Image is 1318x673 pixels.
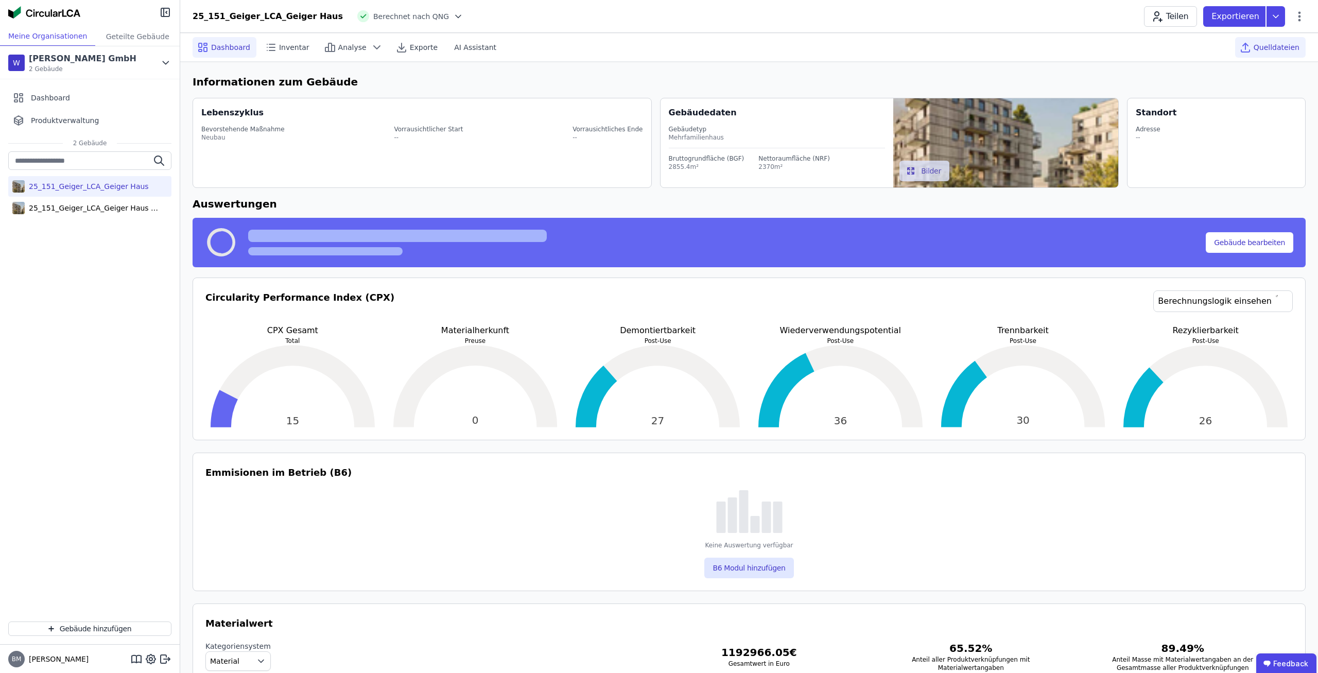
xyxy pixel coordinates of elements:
div: 2370m² [758,163,830,171]
p: Post-Use [570,337,745,345]
div: Gebäudetyp [669,125,886,133]
span: Dashboard [31,93,70,103]
span: Exporte [410,42,438,53]
div: -- [1136,133,1160,142]
div: Bevorstehende Maßnahme [201,125,285,133]
div: Adresse [1136,125,1160,133]
h3: Anteil Masse mit Materialwertangaben an der Gesamtmasse aller Produktverknüpfungen [1094,655,1272,672]
h3: Materialwert [205,616,1293,631]
button: Bilder [899,161,949,181]
div: Gebäudedaten [669,107,894,119]
h3: 89.49 % [1094,641,1272,655]
div: Neubau [201,133,285,142]
div: 25_151_Geiger_LCA_Geiger Haus [25,181,149,192]
div: 25_151_Geiger_LCA_Geiger Haus (copy) [25,203,159,213]
p: Post-Use [936,337,1111,345]
div: Geteilte Gebäude [95,27,180,46]
span: BM [12,656,22,662]
a: Berechnungslogik einsehen [1153,290,1293,312]
h3: Anteil aller Produktverknüpfungen mit Materialwertangaben [881,655,1060,672]
h3: Circularity Performance Index (CPX) [205,290,394,324]
div: -- [394,133,463,142]
img: empty-state [716,490,783,533]
div: [PERSON_NAME] GmbH [29,53,136,65]
h3: Gesamtwert in Euro [670,660,848,668]
p: Post-Use [1118,337,1293,345]
div: 25_151_Geiger_LCA_Geiger Haus [193,10,343,23]
span: Berechnet nach QNG [373,11,449,22]
p: Materialherkunft [388,324,563,337]
span: Material [210,656,239,666]
p: Wiederverwendungspotential [753,324,928,337]
div: W [8,55,25,71]
div: Mehrfamilienhaus [669,133,886,142]
p: Preuse [388,337,563,345]
h6: Informationen zum Gebäude [193,74,1306,90]
div: -- [573,133,643,142]
img: 25_151_Geiger_LCA_Geiger Haus [12,178,25,195]
img: 25_151_Geiger_LCA_Geiger Haus (copy) [12,200,25,216]
div: Keine Auswertung verfügbar [705,541,793,549]
span: Inventar [279,42,309,53]
span: [PERSON_NAME] [25,654,89,664]
img: Concular [8,6,80,19]
h6: Auswertungen [193,196,1306,212]
span: AI Assistant [454,42,496,53]
h3: 65.52 % [881,641,1060,655]
p: Exportieren [1211,10,1261,23]
h3: Emmisionen im Betrieb (B6) [205,465,352,480]
p: CPX Gesamt [205,324,380,337]
button: Material [205,651,271,671]
p: Total [205,337,380,345]
div: 2855.4m² [669,163,744,171]
div: Vorrausichtlicher Start [394,125,463,133]
p: Post-Use [753,337,928,345]
div: Nettoraumfläche (NRF) [758,154,830,163]
p: Trennbarkeit [936,324,1111,337]
span: Produktverwaltung [31,115,99,126]
div: Bruttogrundfläche (BGF) [669,154,744,163]
div: Vorrausichtliches Ende [573,125,643,133]
span: Analyse [338,42,367,53]
button: Gebäude bearbeiten [1206,232,1293,253]
p: Demontiertbarkeit [570,324,745,337]
button: Gebäude hinzufügen [8,622,171,636]
button: Teilen [1144,6,1197,27]
div: Lebenszyklus [201,107,264,119]
span: Dashboard [211,42,250,53]
span: 2 Gebäude [63,139,117,147]
span: 2 Gebäude [29,65,136,73]
button: B6 Modul hinzufügen [704,558,793,578]
div: Standort [1136,107,1176,119]
label: Kategoriensystem [205,641,271,651]
span: Quelldateien [1254,42,1299,53]
p: Rezyklierbarkeit [1118,324,1293,337]
h3: 1192966.05 € [670,645,848,660]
